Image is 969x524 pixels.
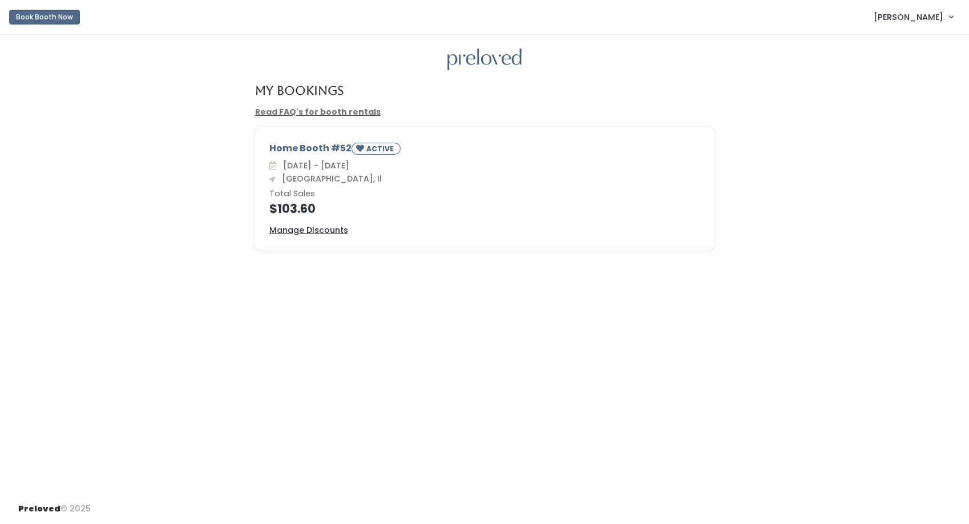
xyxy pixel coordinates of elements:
div: Home Booth #52 [269,142,700,159]
button: Book Booth Now [9,10,80,25]
span: [DATE] - [DATE] [278,160,349,171]
h4: $103.60 [269,202,700,215]
div: © 2025 [18,494,91,515]
span: [GEOGRAPHIC_DATA], Il [277,173,382,184]
a: Manage Discounts [269,224,348,236]
span: [PERSON_NAME] [874,11,943,23]
h6: Total Sales [269,190,700,199]
a: Read FAQ's for booth rentals [255,106,381,118]
small: ACTIVE [366,144,396,154]
span: Preloved [18,503,60,514]
a: [PERSON_NAME] [862,5,964,29]
img: preloved logo [447,49,522,71]
a: Book Booth Now [9,5,80,30]
h4: My Bookings [255,84,344,97]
